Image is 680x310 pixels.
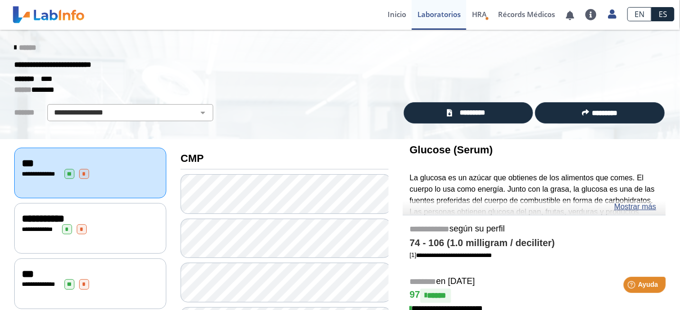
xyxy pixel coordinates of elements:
[627,7,652,21] a: EN
[614,201,656,213] a: Mostrar más
[652,7,674,21] a: ES
[410,238,659,249] h4: 74 - 106 (1.0 milligram / deciliter)
[410,289,659,303] h4: 97
[410,224,659,235] h5: según su perfil
[181,152,204,164] b: CMP
[472,9,487,19] span: HRA
[410,276,659,287] h5: en [DATE]
[596,273,670,300] iframe: Help widget launcher
[410,172,659,263] p: La glucosa es un azúcar que obtienes de los alimentos que comes. El cuerpo lo usa como energía. J...
[410,144,493,156] b: Glucose (Serum)
[410,251,492,258] a: [1]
